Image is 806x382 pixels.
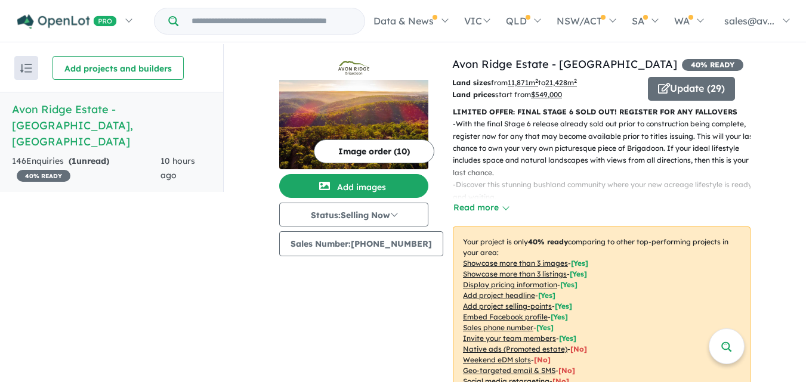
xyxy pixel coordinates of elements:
u: Embed Facebook profile [463,312,548,321]
b: 40 % ready [528,237,568,246]
u: Weekend eDM slots [463,355,531,364]
p: - With the final Stage 6 release already sold out prior to construction being complete, register ... [453,118,760,179]
img: Avon Ridge Estate - Brigadoon [279,80,428,169]
u: Add project headline [463,291,535,300]
span: 10 hours ago [160,156,195,181]
span: [ Yes ] [570,269,587,278]
p: LIMITED OFFER: FINAL STAGE 6 SOLD OUT! REGISTER FOR ANY FALLOVERS [453,106,751,118]
u: Showcase more than 3 listings [463,269,567,278]
span: [ Yes ] [555,302,572,310]
u: Geo-targeted email & SMS [463,366,555,375]
u: 11,871 m [508,78,538,87]
input: Try estate name, suburb, builder or developer [181,8,362,34]
span: [No] [558,366,575,375]
span: [ Yes ] [536,323,554,332]
u: Invite your team members [463,334,556,343]
div: 146 Enquir ies [12,154,160,183]
u: Showcase more than 3 images [463,259,568,268]
span: 40 % READY [682,59,743,71]
u: Sales phone number [463,323,533,332]
strong: ( unread) [69,156,109,166]
u: $ 549,000 [531,90,562,99]
u: 21,428 m [545,78,577,87]
u: Display pricing information [463,280,557,289]
span: [ Yes ] [560,280,578,289]
sup: 2 [574,77,577,84]
span: [ Yes ] [559,334,576,343]
h5: Avon Ridge Estate - [GEOGRAPHIC_DATA] , [GEOGRAPHIC_DATA] [12,101,211,150]
span: [ Yes ] [551,312,568,321]
span: [No] [570,344,587,353]
p: - Discover this stunning bushland community where your new acreage lifestyle is ready and waiting. [453,179,760,203]
button: Sales Number:[PHONE_NUMBER] [279,231,443,256]
u: Add project selling-points [463,302,552,310]
span: sales@av... [724,15,774,27]
p: start from [452,89,639,101]
img: Avon Ridge Estate - Brigadoon Logo [284,61,424,75]
span: to [538,78,577,87]
button: Update (29) [648,77,735,101]
p: from [452,77,639,89]
a: Avon Ridge Estate - Brigadoon LogoAvon Ridge Estate - Brigadoon [279,56,428,169]
button: Add projects and builders [53,56,184,80]
button: Add images [279,174,428,198]
span: [No] [534,355,551,364]
b: Land sizes [452,78,491,87]
img: Openlot PRO Logo White [17,14,117,29]
button: Status:Selling Now [279,203,428,226]
b: Land prices [452,90,495,99]
span: 40 % READY [17,170,70,182]
span: [ Yes ] [571,259,588,268]
span: [ Yes ] [538,291,555,300]
img: sort.svg [20,64,32,73]
span: 1 [72,156,76,166]
button: Read more [453,201,509,215]
u: Native ads (Promoted estate) [463,344,567,353]
a: Avon Ridge Estate - [GEOGRAPHIC_DATA] [452,57,677,71]
sup: 2 [535,77,538,84]
button: Image order (10) [314,139,434,163]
